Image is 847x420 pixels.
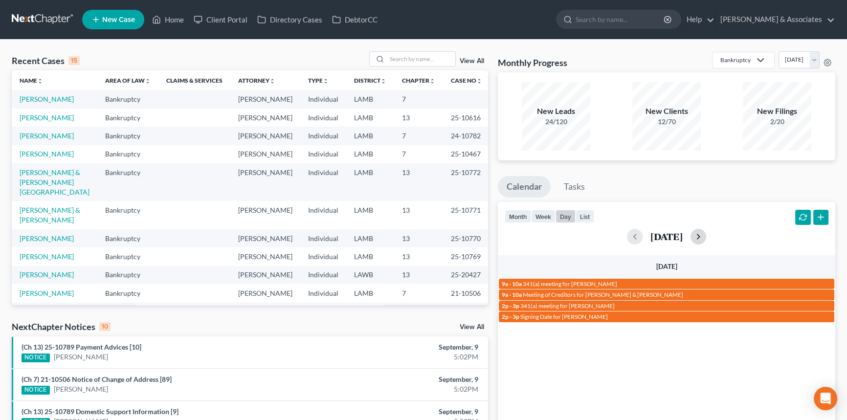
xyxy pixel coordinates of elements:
div: NOTICE [22,386,50,395]
a: [PERSON_NAME] [20,95,74,103]
td: Bankruptcy [97,229,158,247]
span: 2p - 3p [502,302,519,309]
td: [PERSON_NAME] [230,229,300,247]
td: Individual [300,303,346,321]
input: Search by name... [576,10,665,28]
i: unfold_more [380,78,386,84]
td: 13 [394,229,443,247]
td: Individual [300,201,346,229]
td: 25-20427 [443,266,490,284]
div: September, 9 [333,342,478,352]
td: Bankruptcy [97,201,158,229]
i: unfold_more [429,78,435,84]
a: Help [682,11,714,28]
div: NextChapter Notices [12,321,111,332]
div: 10 [99,322,111,331]
td: Bankruptcy [97,284,158,302]
td: LAWB [346,266,394,284]
a: Area of Lawunfold_more [105,77,151,84]
a: (Ch 7) 21-10506 Notice of Change of Address [89] [22,375,172,383]
a: [PERSON_NAME] [20,132,74,140]
span: 341(a) meeting for [PERSON_NAME] [520,302,615,309]
i: unfold_more [269,78,275,84]
i: unfold_more [145,78,151,84]
i: unfold_more [37,78,43,84]
span: 9a - 10a [502,291,522,298]
a: Client Portal [189,11,252,28]
td: 7 [394,90,443,108]
div: September, 9 [333,375,478,384]
td: Individual [300,229,346,247]
a: [PERSON_NAME] [20,252,74,261]
a: Nameunfold_more [20,77,43,84]
span: 341(a) meeting for [PERSON_NAME] [523,280,617,287]
a: Case Nounfold_more [451,77,482,84]
td: 13 [394,247,443,265]
a: (Ch 13) 25-10789 Domestic Support Information [9] [22,407,178,416]
span: [DATE] [656,262,677,270]
td: Individual [300,109,346,127]
th: Claims & Services [158,70,230,90]
div: 2/20 [743,117,811,127]
td: LAMB [346,201,394,229]
button: day [556,210,576,223]
a: [PERSON_NAME] & [PERSON_NAME][GEOGRAPHIC_DATA] [20,168,89,196]
span: 2p - 3p [502,313,519,320]
div: 15 [68,56,80,65]
td: LAMB [346,247,394,265]
a: (Ch 13) 25-10789 Payment Advices [10] [22,343,141,351]
input: Search by name... [387,52,455,66]
td: Individual [300,247,346,265]
h3: Monthly Progress [498,57,567,68]
td: [PERSON_NAME] [230,303,300,321]
td: 21-10506 [443,284,490,302]
a: [PERSON_NAME] [20,234,74,243]
td: Bankruptcy [97,247,158,265]
div: 12/70 [632,117,701,127]
span: New Case [102,16,135,23]
td: Individual [300,145,346,163]
a: [PERSON_NAME] [54,384,108,394]
td: 7 [394,303,443,321]
a: [PERSON_NAME] [54,352,108,362]
div: New Clients [632,106,701,117]
a: Typeunfold_more [308,77,329,84]
span: Meeting of Creditors for [PERSON_NAME] & [PERSON_NAME] [523,291,683,298]
div: 5:02PM [333,352,478,362]
div: Recent Cases [12,55,80,66]
td: 25-10467 [443,145,490,163]
td: [PERSON_NAME] [230,90,300,108]
span: Signing Date for [PERSON_NAME] [520,313,608,320]
a: [PERSON_NAME] [20,113,74,122]
td: 7 [394,145,443,163]
td: LAMB [346,145,394,163]
a: Calendar [498,176,551,198]
div: 5:02PM [333,384,478,394]
td: LAMB [346,229,394,247]
td: LAMB [346,127,394,145]
td: Bankruptcy [97,145,158,163]
div: New Leads [522,106,590,117]
td: 7 [394,127,443,145]
td: Bankruptcy [97,90,158,108]
div: Open Intercom Messenger [814,387,837,410]
a: DebtorCC [327,11,382,28]
td: [PERSON_NAME] [230,266,300,284]
a: View All [460,324,484,331]
a: Districtunfold_more [354,77,386,84]
a: [PERSON_NAME] [20,270,74,279]
i: unfold_more [476,78,482,84]
td: 25-10771 [443,201,490,229]
td: Individual [300,163,346,201]
td: 25-10616 [443,109,490,127]
div: New Filings [743,106,811,117]
td: LAMB [346,90,394,108]
a: Directory Cases [252,11,327,28]
div: Bankruptcy [720,56,751,64]
td: LAMB [346,109,394,127]
button: month [505,210,531,223]
td: Individual [300,284,346,302]
td: [PERSON_NAME] [230,145,300,163]
td: LAMB [346,284,394,302]
td: [PERSON_NAME] [230,163,300,201]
